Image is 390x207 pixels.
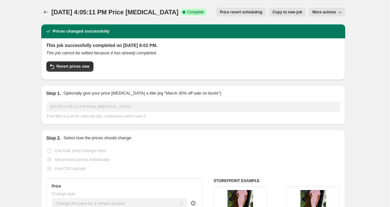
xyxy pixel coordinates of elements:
[52,191,76,196] span: Change type
[63,135,131,141] p: Select how the prices should change
[273,10,302,15] span: Copy to new job
[46,61,93,72] button: Revert prices now
[269,8,306,17] button: Copy to new job
[46,42,340,49] h2: This job successfully completed on [DATE] 8:02 PM.
[190,200,196,206] div: help
[52,184,61,189] h3: Price
[52,9,179,16] span: [DATE] 4:05:11 PM Price [MEDICAL_DATA]
[312,10,336,15] span: More actions
[55,148,106,153] span: Use bulk price change rules
[53,28,110,34] h2: Prices changed successfully
[46,90,61,96] h2: Step 1.
[55,166,85,171] span: Use CSV upload
[46,114,146,119] span: This title is just for internal use, customers won't see it
[46,102,340,112] input: 30% off holiday sale
[214,178,340,183] h6: STOREFRONT EXAMPLE
[55,157,110,162] span: Set product prices individually
[46,135,61,141] h2: Step 2.
[57,64,90,69] span: Revert prices now
[216,8,266,17] button: Price revert scheduling
[63,90,221,96] p: Optionally give your price [MEDICAL_DATA] a title (eg "March 30% off sale on boots")
[187,10,203,15] span: Complete
[46,50,157,55] i: This job cannot be edited because it has already completed.
[308,8,345,17] button: More actions
[220,10,262,15] span: Price revert scheduling
[41,8,50,17] button: Price change jobs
